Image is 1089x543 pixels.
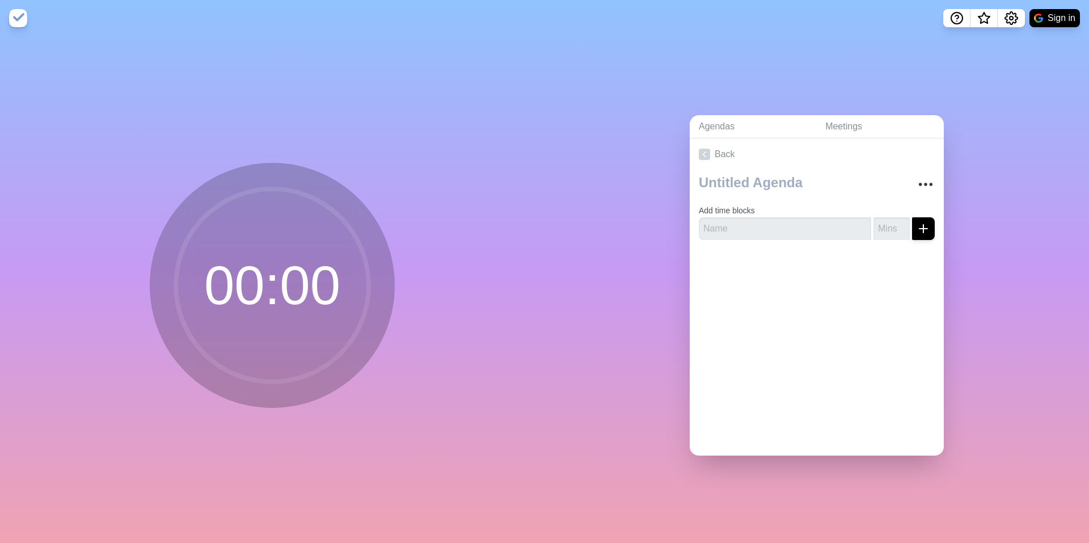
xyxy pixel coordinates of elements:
[9,9,27,27] img: timeblocks logo
[816,115,944,138] a: Meetings
[699,206,755,215] label: Add time blocks
[690,138,944,170] a: Back
[873,217,910,240] input: Mins
[690,115,816,138] a: Agendas
[1034,14,1043,23] img: google logo
[914,173,937,196] button: More
[998,9,1025,27] button: Settings
[699,217,871,240] input: Name
[970,9,998,27] button: What’s new
[943,9,970,27] button: Help
[1029,9,1080,27] button: Sign in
